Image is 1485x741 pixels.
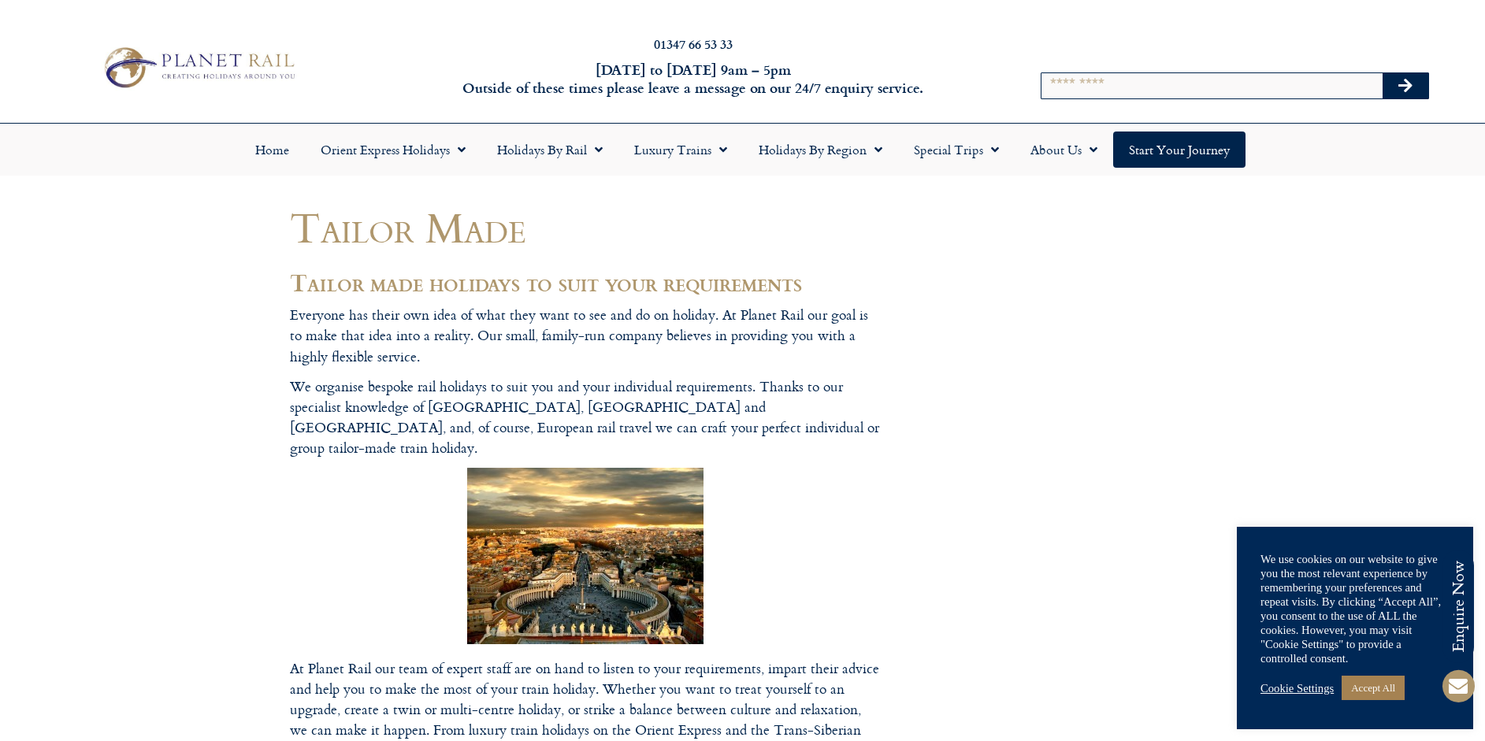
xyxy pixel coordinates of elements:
[1383,73,1428,98] button: Search
[1342,676,1405,700] a: Accept All
[290,376,881,459] p: We organise bespoke rail holidays to suit you and your individual requirements. Thanks to our spe...
[1113,132,1246,168] a: Start your Journey
[400,61,986,98] h6: [DATE] to [DATE] 9am – 5pm Outside of these times please leave a message on our 24/7 enquiry serv...
[467,468,704,644] img: Rome
[290,204,881,250] h1: Tailor Made
[1260,552,1450,665] div: We use cookies on our website to give you the most relevant experience by remembering your prefer...
[898,132,1015,168] a: Special Trips
[618,132,743,168] a: Luxury Trains
[1260,681,1334,695] a: Cookie Settings
[239,132,305,168] a: Home
[481,132,618,168] a: Holidays by Rail
[290,269,881,296] h2: Tailor made holidays to suit your requirements
[654,35,733,53] a: 01347 66 53 33
[96,43,300,92] img: Planet Rail Train Holidays Logo
[305,132,481,168] a: Orient Express Holidays
[8,132,1477,168] nav: Menu
[290,305,881,367] p: Everyone has their own idea of what they want to see and do on holiday. At Planet Rail our goal i...
[743,132,898,168] a: Holidays by Region
[1015,132,1113,168] a: About Us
